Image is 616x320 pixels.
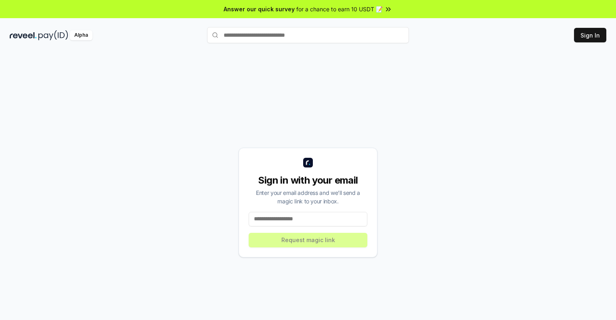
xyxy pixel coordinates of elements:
[574,28,606,42] button: Sign In
[249,174,367,187] div: Sign in with your email
[38,30,68,40] img: pay_id
[224,5,295,13] span: Answer our quick survey
[70,30,92,40] div: Alpha
[249,188,367,205] div: Enter your email address and we’ll send a magic link to your inbox.
[296,5,383,13] span: for a chance to earn 10 USDT 📝
[303,158,313,167] img: logo_small
[10,30,37,40] img: reveel_dark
